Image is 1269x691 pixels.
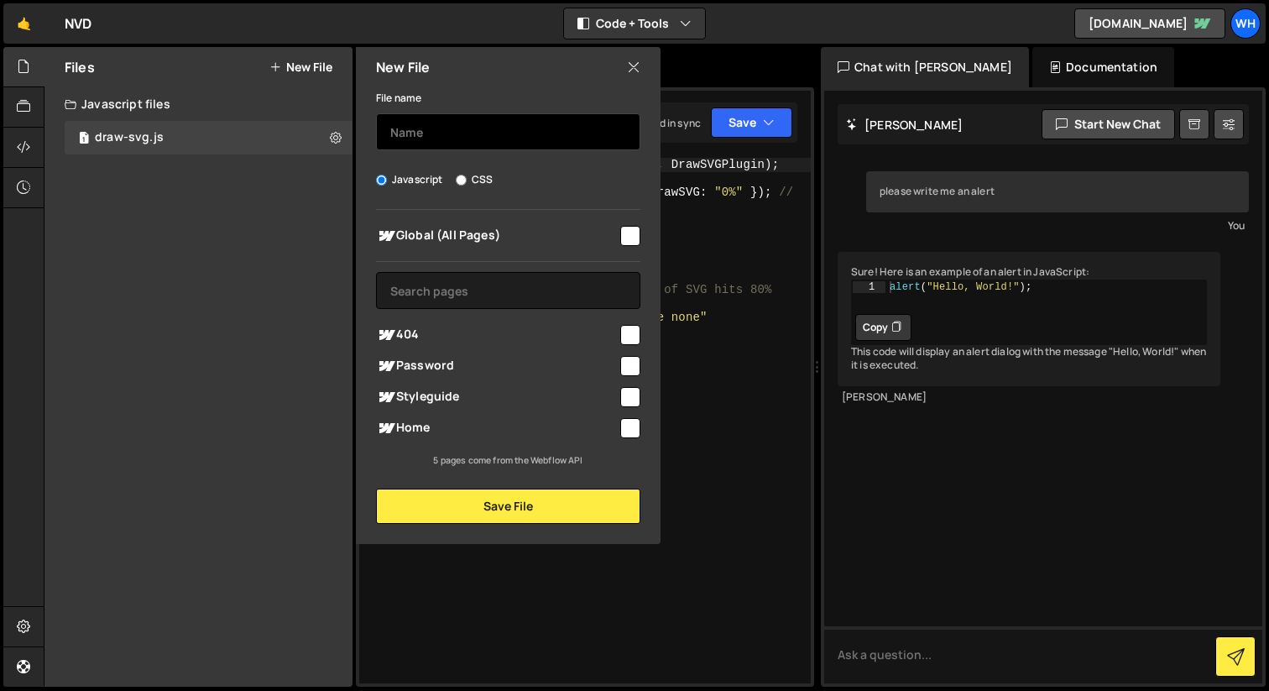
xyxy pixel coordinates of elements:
a: [DOMAIN_NAME] [1074,8,1225,39]
div: Sure! Here is an example of an alert in JavaScript: This code will display an alert dialog with t... [838,252,1220,386]
span: Styleguide [376,387,618,407]
button: Code + Tools [564,8,705,39]
label: Javascript [376,171,443,188]
span: 1 [79,133,89,146]
span: Password [376,356,618,376]
button: Start new chat [1042,109,1175,139]
a: Wh [1230,8,1261,39]
div: Javascript files [44,87,352,121]
div: 15719/47215.js [65,121,352,154]
span: Global (All Pages) [376,226,618,246]
h2: New File [376,58,430,76]
div: Documentation [1032,47,1174,87]
div: Chat with [PERSON_NAME] [821,47,1029,87]
button: New File [269,60,332,74]
div: draw-svg.js [95,130,164,145]
label: CSS [456,171,493,188]
a: 🤙 [3,3,44,44]
input: Javascript [376,175,387,186]
label: File name [376,90,421,107]
input: Search pages [376,272,640,309]
span: Home [376,418,618,438]
div: NVD [65,13,91,34]
h2: Files [65,58,95,76]
h2: [PERSON_NAME] [846,117,963,133]
button: Save [711,107,792,138]
div: You [870,217,1245,234]
div: [PERSON_NAME] [842,390,1216,405]
input: Name [376,113,640,150]
button: Copy [855,314,911,341]
input: CSS [456,175,467,186]
div: please write me an alert [866,171,1249,212]
span: 404 [376,325,618,345]
small: 5 pages come from the Webflow API [433,454,582,466]
div: 1 [853,281,885,293]
button: Save File [376,489,640,524]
